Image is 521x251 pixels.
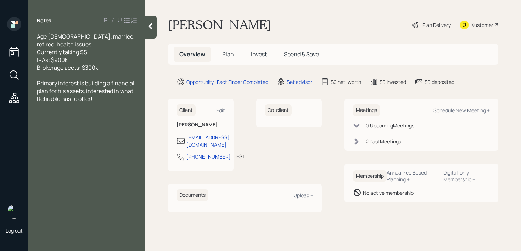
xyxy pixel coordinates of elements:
div: $0 net-worth [331,78,361,86]
span: Primary interest is building a financial plan for his assets, interested in what Retirable has to... [37,79,135,103]
h1: [PERSON_NAME] [168,17,271,33]
h6: Co-client [265,104,292,116]
div: No active membership [363,189,414,196]
div: 0 Upcoming Meeting s [366,122,414,129]
div: Plan Delivery [422,21,451,29]
h6: Meetings [353,104,380,116]
span: Overview [179,50,205,58]
div: Set advisor [287,78,312,86]
div: Upload + [293,192,313,199]
div: Schedule New Meeting + [433,107,490,114]
div: EST [236,153,245,160]
div: Digital-only Membership + [443,169,490,183]
img: retirable_logo.png [7,205,21,219]
div: $0 invested [380,78,406,86]
h6: Client [177,104,196,116]
span: Plan [222,50,234,58]
h6: Membership [353,170,387,182]
span: Age [DEMOGRAPHIC_DATA], married, retired, health issues Currently taking SS IRAs: $900k Brokerage... [37,33,136,72]
div: Kustomer [471,21,493,29]
div: Annual Fee Based Planning + [387,169,438,183]
h6: Documents [177,189,208,201]
div: 2 Past Meeting s [366,138,401,145]
div: Log out [6,227,23,234]
div: [PHONE_NUMBER] [186,153,231,160]
div: [EMAIL_ADDRESS][DOMAIN_NAME] [186,133,230,148]
div: $0 deposited [425,78,454,86]
span: Invest [251,50,267,58]
label: Notes [37,17,51,24]
div: Opportunity · Fact Finder Completed [186,78,268,86]
h6: [PERSON_NAME] [177,122,225,128]
div: Edit [216,107,225,114]
span: Spend & Save [284,50,319,58]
